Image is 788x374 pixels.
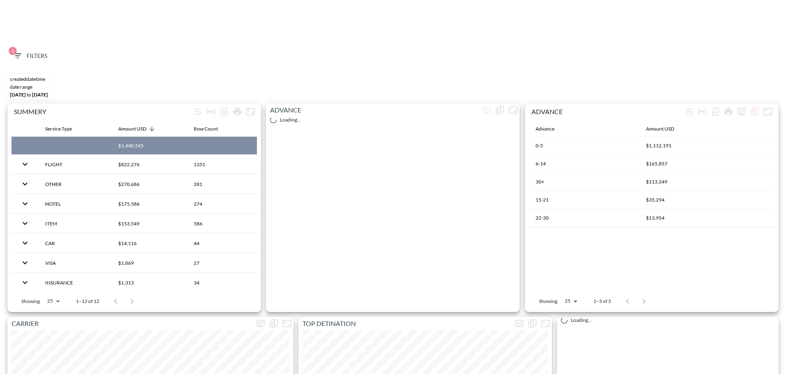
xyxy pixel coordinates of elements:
[231,105,244,118] div: Print
[298,319,513,328] p: TOP DETINATION
[9,48,50,64] button: 1Filters
[493,103,506,117] div: Show chart as table
[536,124,554,134] div: Advance
[112,234,187,253] th: $14,116
[187,253,257,273] th: 27
[761,105,774,118] button: Fullscreen
[529,137,639,155] th: 0-5
[18,275,32,289] button: expand row
[639,173,774,191] th: $113,249
[18,216,32,230] button: expand row
[244,105,257,118] button: Fullscreen
[526,317,539,330] div: Show chart as table
[7,319,254,328] p: CARRIER
[187,194,257,213] th: 274
[14,108,191,115] div: SUMMERY
[45,124,72,134] div: Service Type
[13,51,47,61] span: Filters
[266,105,480,115] p: ADVANCE
[480,103,493,117] span: Display settings
[118,124,157,134] span: Amount USD
[218,105,231,118] div: Number of rows selected for download: 12
[45,124,82,134] span: Service Type
[187,174,257,194] th: 281
[270,117,515,123] div: Loading...
[10,84,48,90] div: DATE RANGE
[639,137,774,155] th: $1,112,191
[204,105,218,118] div: Toggle table layout between fixed and auto (default: auto)
[118,124,147,134] div: Amount USD
[39,253,112,273] th: VISA
[506,103,520,117] button: Fullscreen
[513,317,526,330] button: more
[21,298,40,305] p: Showing
[10,92,48,98] span: [DATE] [DATE]
[112,253,187,273] th: $1,869
[112,194,187,213] th: $175,586
[683,105,696,118] div: Wrap text
[561,317,774,324] div: Loading...
[39,214,112,233] th: ITEM
[539,298,557,305] p: Showing
[112,155,187,174] th: $822,276
[646,124,685,134] span: Amount USD
[18,157,32,171] button: expand row
[639,191,774,209] th: $35,294
[39,273,112,292] th: INSURANCE
[112,137,187,155] th: $1,440,545
[194,124,218,134] div: Row Count
[529,155,639,173] th: 6-14
[280,317,293,330] button: Fullscreen
[187,273,257,292] th: 34
[112,214,187,233] th: $153,549
[531,108,683,115] div: ADVANCE
[513,317,526,330] span: Display settings
[18,197,32,211] button: expand row
[18,256,32,270] button: expand row
[112,174,187,194] th: $270,686
[529,173,639,191] th: 30+
[187,214,257,233] th: 586
[735,105,748,118] span: Display settings
[254,317,267,330] span: Display settings
[593,298,611,305] p: 1–5 of 5
[39,155,112,174] th: FLIGHT
[539,317,552,330] button: Fullscreen
[735,105,748,118] button: more
[39,194,112,213] th: HOTEL
[722,105,735,118] div: Print
[639,155,774,173] th: $165,857
[112,273,187,292] th: $1,313
[529,191,639,209] th: 15-21
[76,298,99,305] p: 1–12 of 12
[696,105,709,118] div: Toggle table layout between fixed and auto (default: auto)
[43,296,63,306] div: 25
[561,296,580,306] div: 25
[27,92,31,98] span: to
[191,105,204,118] div: Wrap text
[709,105,722,118] div: Number of rows selected for download: 5
[267,317,280,330] div: Show chart as table
[639,209,774,227] th: $13,954
[536,124,565,134] span: Advance
[39,174,112,194] th: OTHER
[194,124,229,134] span: Row Count
[187,155,257,174] th: 1351
[187,234,257,253] th: 44
[39,234,112,253] th: CAR
[254,317,267,330] button: more
[529,209,639,227] th: 22-30
[646,124,674,134] div: Amount USD
[10,76,48,82] div: CREATEDDATETIME
[748,105,761,118] div: Show chart as table
[18,177,32,191] button: expand row
[9,47,17,55] span: 1
[18,236,32,250] button: expand row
